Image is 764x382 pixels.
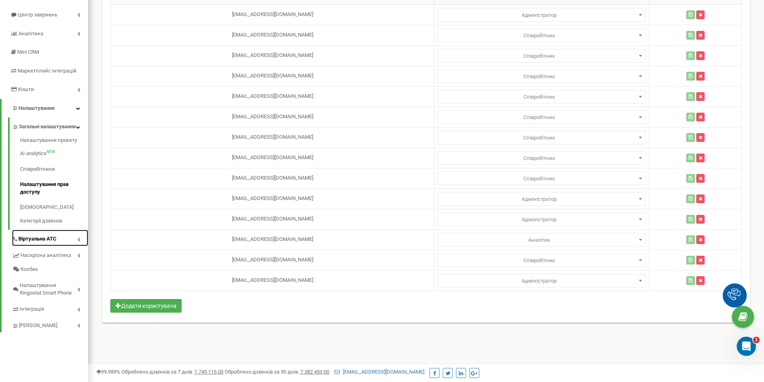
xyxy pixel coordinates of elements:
td: [EMAIL_ADDRESS][DOMAIN_NAME] [111,168,434,188]
td: [EMAIL_ADDRESS][DOMAIN_NAME] [111,25,434,45]
a: Колбек [12,263,88,277]
span: Наскрізна аналітика [20,252,71,259]
span: Інтеграція [20,305,44,313]
span: Адміністратор [438,90,646,103]
span: Адміністратор [438,8,646,22]
a: Налаштування [2,99,88,118]
span: Налаштування [18,105,55,111]
span: Аналітик [440,234,643,246]
span: Співробітник [440,30,643,41]
td: [EMAIL_ADDRESS][DOMAIN_NAME] [111,148,434,168]
td: [EMAIL_ADDRESS][DOMAIN_NAME] [111,66,434,86]
span: Співробітник [440,132,643,144]
a: Співробітники [20,162,88,177]
a: Інтеграція [12,300,88,316]
span: Адміністратор [438,212,646,226]
td: [EMAIL_ADDRESS][DOMAIN_NAME] [111,270,434,291]
a: [PERSON_NAME] [12,316,88,333]
td: [EMAIL_ADDRESS][DOMAIN_NAME] [111,229,434,250]
span: Адміністратор [438,49,646,63]
button: Додати користувача [110,299,182,313]
span: Оброблено дзвінків за 30 днів : [225,369,329,375]
iframe: Intercom live chat [737,337,756,356]
a: [EMAIL_ADDRESS][DOMAIN_NAME] [334,369,424,375]
span: Адміністратор [440,10,643,21]
span: Кошти [18,86,34,92]
u: 1 745 115,00 [195,369,223,375]
td: [EMAIL_ADDRESS][DOMAIN_NAME] [111,250,434,270]
span: Адміністратор [438,28,646,42]
span: Налаштування Ringostat Smart Phone [20,282,77,297]
span: 99,989% [96,369,120,375]
span: Центр звернень [18,12,57,18]
a: Віртуальна АТС [12,230,88,246]
span: [PERSON_NAME] [19,322,57,329]
td: [EMAIL_ADDRESS][DOMAIN_NAME] [111,209,434,229]
span: Адміністратор [438,69,646,83]
u: 7 382 453,00 [300,369,329,375]
span: Адміністратор [438,274,646,287]
span: Адміністратор [438,172,646,185]
td: [EMAIL_ADDRESS][DOMAIN_NAME] [111,127,434,148]
span: Співробітник [440,173,643,184]
td: [EMAIL_ADDRESS][DOMAIN_NAME] [111,4,434,25]
span: Адміністратор [438,131,646,144]
a: Загальні налаштування [12,117,88,134]
a: Категорії дзвінків [20,215,88,225]
a: Налаштування прав доступу [20,177,88,200]
a: Налаштування Ringostat Smart Phone [12,276,88,300]
span: Співробітник [440,91,643,103]
a: Налаштування проєкту [20,137,88,146]
span: 1 [753,337,760,343]
span: Адміністратор [438,151,646,165]
span: Співробітник [440,51,643,62]
a: [DEMOGRAPHIC_DATA] [20,200,88,215]
span: Адміністратор [440,275,643,287]
span: Mini CRM [17,49,39,55]
span: Адміністратор [438,192,646,206]
td: [EMAIL_ADDRESS][DOMAIN_NAME] [111,188,434,209]
span: Співробітник [440,255,643,266]
span: Загальні налаштування [19,123,76,131]
span: Аналiтика [18,30,43,36]
a: Наскрізна аналітика [12,246,88,263]
span: Колбек [20,266,38,273]
span: Віртуальна АТС [18,235,57,243]
span: Адміністратор [438,233,646,247]
span: Співробітник [440,112,643,123]
span: Маркетплейс інтеграцій [18,68,77,74]
a: AI analyticsNEW [20,146,88,162]
span: Адміністратор [438,253,646,267]
span: Співробітник [440,153,643,164]
span: Адміністратор [440,194,643,205]
td: [EMAIL_ADDRESS][DOMAIN_NAME] [111,86,434,107]
td: [EMAIL_ADDRESS][DOMAIN_NAME] [111,107,434,127]
span: Співробітник [440,71,643,82]
td: [EMAIL_ADDRESS][DOMAIN_NAME] [111,45,434,66]
span: Оброблено дзвінків за 7 днів : [122,369,223,375]
span: Адміністратор [440,214,643,225]
span: Адміністратор [438,110,646,124]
